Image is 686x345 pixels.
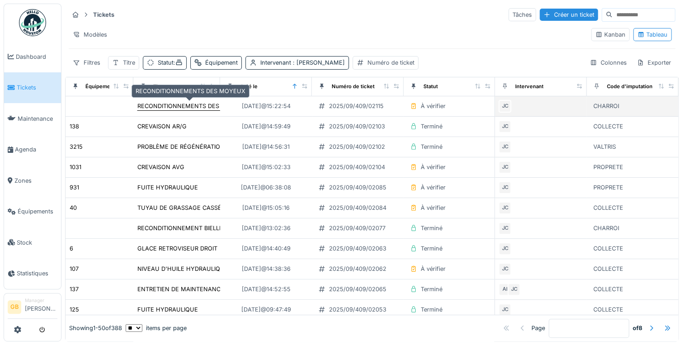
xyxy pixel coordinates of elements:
div: 2025/09/409/02103 [329,122,385,131]
div: PROBLÈME DE RÉGÉNÉRATION + BATTERIE [137,142,258,151]
div: 137 [70,285,79,293]
div: Titre [153,83,164,90]
a: Agenda [4,134,61,165]
img: Badge_color-CXgf-gQk.svg [19,9,46,36]
div: 107 [70,265,79,273]
div: 40 [70,203,77,212]
div: NIVEAU D'HUILE HYDRAULIQUE [137,265,228,273]
div: [DATE] @ 09:47:49 [241,305,291,314]
div: JC [498,181,511,194]
div: 2025/09/409/02077 [329,224,385,232]
div: FUITE HYDRAULIQUE [137,305,198,314]
span: : [174,59,183,66]
div: CREVAISON AVG [137,163,184,171]
div: JC [498,100,511,113]
div: Terminé [421,285,442,293]
span: Dashboard [16,52,57,61]
li: [PERSON_NAME] [25,297,57,317]
div: [DATE] @ 14:56:31 [242,142,290,151]
div: 6 [70,244,73,253]
div: Statut [423,83,438,90]
div: À vérifier [421,102,446,110]
div: [DATE] @ 14:38:36 [241,265,290,273]
div: COLLECTE [593,285,623,293]
div: À vérifier [421,265,446,273]
div: FUITE HYDRAULIQUE [137,183,198,192]
div: PROPRETE [593,163,623,171]
span: Tickets [17,83,57,92]
div: Terminé [421,305,442,314]
div: 2025/09/409/02053 [329,305,386,314]
div: 2025/09/409/02084 [329,203,386,212]
div: JC [498,120,511,133]
div: [DATE] @ 15:02:33 [241,163,290,171]
div: À vérifier [421,183,446,192]
div: Showing 1 - 50 of 388 [69,324,122,332]
li: GB [8,300,21,314]
a: Tickets [4,72,61,104]
a: Équipements [4,196,61,227]
span: : [PERSON_NAME] [291,59,345,66]
div: Équipement [205,58,238,67]
span: Agenda [15,145,57,154]
div: 2025/09/409/02085 [329,183,386,192]
a: Dashboard [4,41,61,72]
div: Créer un ticket [540,9,598,21]
div: [DATE] @ 15:05:16 [242,203,290,212]
div: JC [507,283,520,296]
div: COLLECTE [593,122,623,131]
div: GLACE RETROVISEUR DROIT [137,244,217,253]
div: Terminé [421,142,442,151]
div: 2025/09/409/02065 [329,285,386,293]
span: Maintenance [18,114,57,123]
div: CHARROI [593,102,619,110]
div: TUYAU DE GRASSAGE CASSÉS [137,203,225,212]
div: JC [498,263,511,275]
div: Terminé [421,122,442,131]
div: JC [498,222,511,235]
div: Créé le [240,83,258,90]
div: RECONDITIONNEMENTS DES MOYEUX [132,85,249,98]
span: Zones [14,176,57,185]
div: COLLECTE [593,265,623,273]
div: [DATE] @ 15:22:54 [241,102,290,110]
div: À vérifier [421,203,446,212]
div: RECONDITIONNEMENT BIELLETTE BARRE STAB. POUR STOCK [137,224,312,232]
div: JC [498,161,511,174]
div: Tableau [637,30,667,39]
div: Colonnes [586,56,631,69]
div: Modèles [69,28,111,41]
div: [DATE] @ 06:38:08 [241,183,291,192]
div: 1031 [70,163,81,171]
div: ENTRETIEN DE MAINTENANCE - ATELIER EXT. CD CAR & TRUCK [137,285,318,293]
div: Titre [123,58,135,67]
div: 2025/09/409/02102 [329,142,385,151]
div: JC [498,242,511,255]
div: Filtres [69,56,104,69]
div: [DATE] @ 13:02:36 [241,224,290,232]
div: [DATE] @ 14:59:49 [241,122,290,131]
div: JC [498,202,511,214]
div: JC [498,141,511,153]
div: 2025/09/409/02063 [329,244,386,253]
div: CHARROI [593,224,619,232]
span: Équipements [18,207,57,216]
span: Statistiques [17,269,57,278]
div: COLLECTE [593,305,623,314]
div: 931 [70,183,79,192]
div: Équipement [85,83,115,90]
div: Numéro de ticket [332,83,375,90]
a: Zones [4,165,61,196]
div: Terminé [421,224,442,232]
div: PROPRETE [593,183,623,192]
div: Tâches [508,8,536,21]
div: Code d'imputation [606,83,652,90]
div: items per page [126,324,187,332]
strong: of 8 [633,324,642,332]
div: COLLECTE [593,203,623,212]
div: Intervenant [515,83,543,90]
a: Stock [4,227,61,258]
div: Numéro de ticket [367,58,414,67]
div: Manager [25,297,57,304]
span: Stock [17,238,57,247]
